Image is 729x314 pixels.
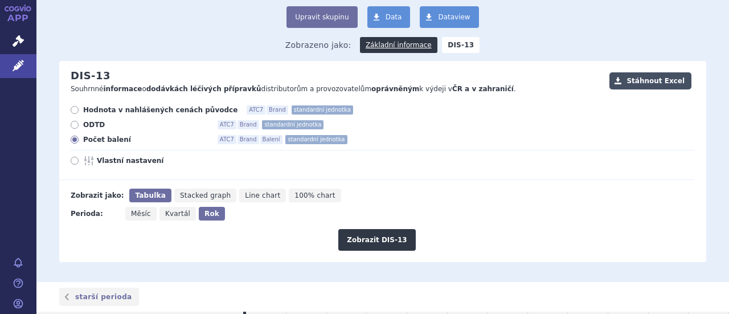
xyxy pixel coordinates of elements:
span: Data [386,13,402,21]
span: Měsíc [131,210,151,218]
span: Tabulka [135,191,165,199]
span: standardní jednotka [292,105,353,115]
span: ATC7 [247,105,265,115]
strong: ČR a v zahraničí [452,85,514,93]
strong: dodávkách léčivých přípravků [146,85,261,93]
span: Line chart [245,191,280,199]
span: standardní jednotka [262,120,323,129]
span: Stacked graph [180,191,231,199]
span: standardní jednotka [285,135,347,144]
div: Zobrazit jako: [71,189,124,202]
strong: DIS-13 [442,37,480,53]
span: ODTD [83,120,208,129]
a: Data [367,6,411,28]
button: Zobrazit DIS-13 [338,229,415,251]
span: Vlastní nastavení [97,156,222,165]
h2: DIS-13 [71,70,110,82]
span: Hodnota v nahlášených cenách původce [83,105,237,115]
span: ATC7 [218,120,236,129]
a: Základní informace [360,37,437,53]
p: Souhrnné o distributorům a provozovatelům k výdeji v . [71,84,604,94]
span: ATC7 [218,135,236,144]
span: Zobrazeno jako: [285,37,351,53]
span: Brand [237,120,259,129]
button: Stáhnout Excel [609,72,691,89]
span: Kvartál [165,210,190,218]
span: Dataview [438,13,470,21]
span: Brand [267,105,288,115]
div: Perioda: [71,207,120,221]
span: Počet balení [83,135,208,144]
button: Upravit skupinu [286,6,357,28]
a: starší perioda [59,288,139,306]
span: Balení [260,135,282,144]
span: 100% chart [294,191,335,199]
a: Dataview [420,6,478,28]
strong: informace [104,85,142,93]
span: Brand [237,135,259,144]
span: Rok [204,210,219,218]
strong: oprávněným [371,85,419,93]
